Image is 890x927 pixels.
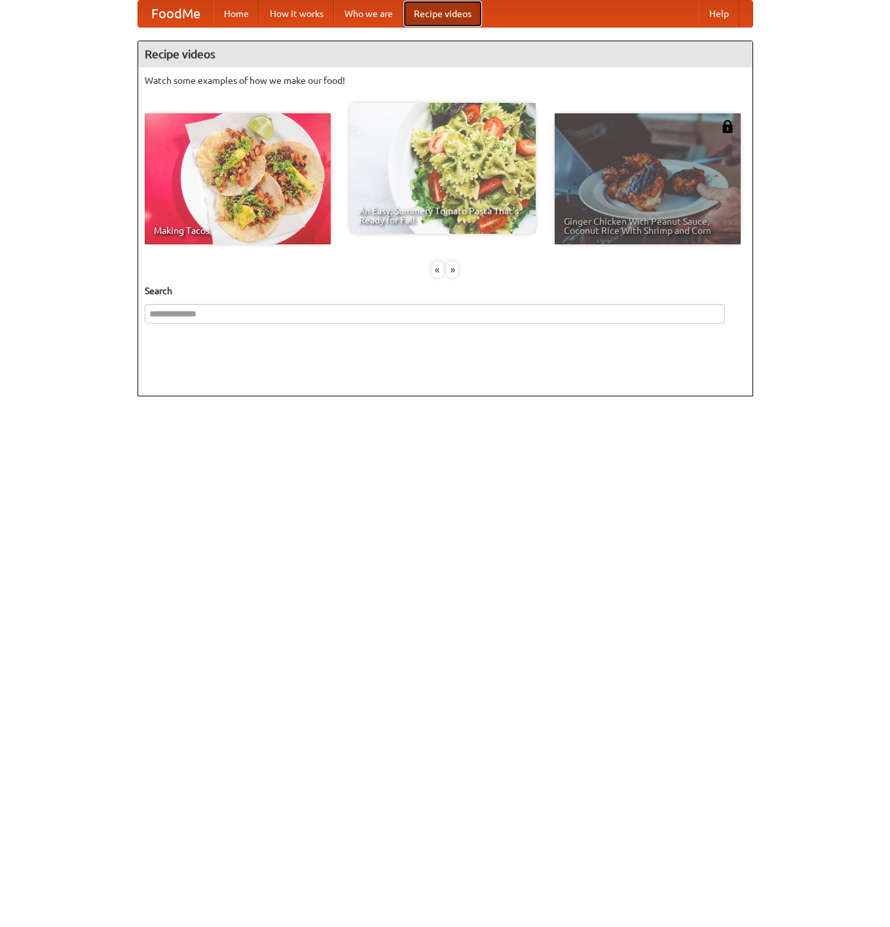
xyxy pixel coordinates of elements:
span: An Easy, Summery Tomato Pasta That's Ready for Fall [359,206,527,225]
a: Who we are [334,1,403,27]
h5: Search [145,284,746,297]
a: Making Tacos [145,113,331,244]
a: Recipe videos [403,1,482,27]
div: « [432,261,443,278]
p: Watch some examples of how we make our food! [145,74,746,87]
a: FoodMe [138,1,213,27]
a: Home [213,1,259,27]
span: Making Tacos [154,226,322,235]
h4: Recipe videos [138,41,752,67]
a: An Easy, Summery Tomato Pasta That's Ready for Fall [350,103,536,234]
div: » [447,261,458,278]
img: 483408.png [721,120,734,133]
a: How it works [259,1,334,27]
a: Help [699,1,739,27]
